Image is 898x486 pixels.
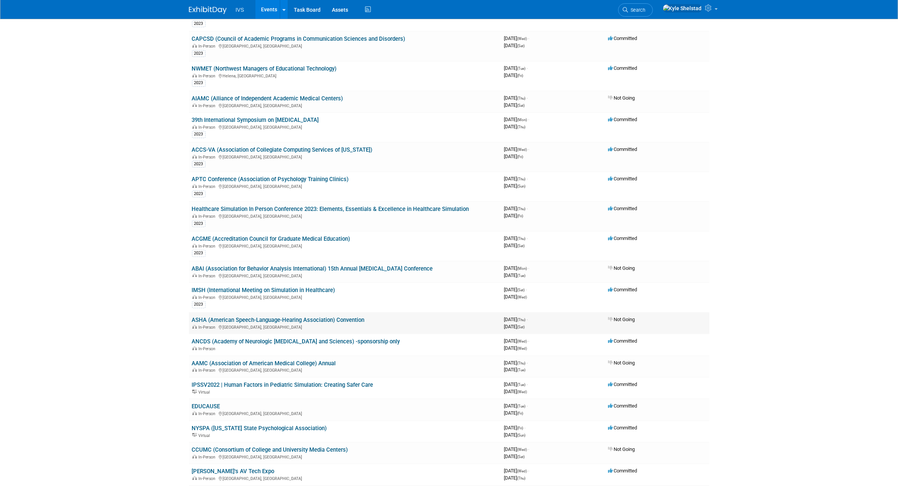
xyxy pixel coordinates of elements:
[608,235,637,241] span: Committed
[192,454,498,460] div: [GEOGRAPHIC_DATA], [GEOGRAPHIC_DATA]
[189,6,227,14] img: ExhibitDay
[504,213,523,218] span: [DATE]
[517,266,527,271] span: (Mon)
[517,346,527,351] span: (Wed)
[608,381,637,387] span: Committed
[504,72,523,78] span: [DATE]
[504,360,528,366] span: [DATE]
[504,410,523,416] span: [DATE]
[192,243,498,249] div: [GEOGRAPHIC_DATA], [GEOGRAPHIC_DATA]
[192,403,220,410] a: EDUCAUSE
[517,207,526,211] span: (Thu)
[528,446,530,452] span: -
[504,425,526,431] span: [DATE]
[608,265,635,271] span: Not Going
[199,44,218,49] span: In-Person
[192,468,275,475] a: [PERSON_NAME]'s AV Tech Expo
[192,146,373,153] a: ACCS-VA (Association of Collegiate Computing Services of [US_STATE])
[192,346,197,350] img: In-Person Event
[192,390,197,394] img: Virtual Event
[199,433,212,438] span: Virtual
[517,411,523,415] span: (Fri)
[528,468,530,474] span: -
[192,161,206,168] div: 2023
[504,338,530,344] span: [DATE]
[504,176,528,181] span: [DATE]
[608,287,637,292] span: Committed
[517,244,525,248] span: (Sat)
[192,72,498,78] div: Helena, [GEOGRAPHIC_DATA]
[517,361,526,365] span: (Thu)
[528,265,530,271] span: -
[504,102,525,108] span: [DATE]
[504,432,526,438] span: [DATE]
[199,74,218,78] span: In-Person
[192,206,469,212] a: Healthcare Simulation In Person Conference 2023: Elements, Essentials & Excellence in Healthcare ...
[192,220,206,227] div: 2023
[517,469,527,473] span: (Wed)
[192,117,319,123] a: 39th International Symposium on [MEDICAL_DATA]
[199,455,218,460] span: In-Person
[527,381,528,387] span: -
[608,146,637,152] span: Committed
[527,65,528,71] span: -
[192,455,197,458] img: In-Person Event
[504,272,526,278] span: [DATE]
[192,381,373,388] a: IPSSV2022 | Human Factors in Pediatric Simulation: Creating Safer Care
[504,206,528,211] span: [DATE]
[199,274,218,278] span: In-Person
[517,318,526,322] span: (Thu)
[517,295,527,299] span: (Wed)
[527,317,528,322] span: -
[526,287,527,292] span: -
[199,125,218,130] span: In-Person
[199,295,218,300] span: In-Person
[192,131,206,138] div: 2023
[517,148,527,152] span: (Wed)
[517,383,526,387] span: (Tue)
[504,183,526,189] span: [DATE]
[517,44,525,48] span: (Sat)
[517,448,527,452] span: (Wed)
[527,176,528,181] span: -
[517,74,523,78] span: (Fri)
[199,184,218,189] span: In-Person
[192,475,498,481] div: [GEOGRAPHIC_DATA], [GEOGRAPHIC_DATA]
[527,235,528,241] span: -
[663,4,702,12] img: Kyle Shelstad
[192,295,197,299] img: In-Person Event
[192,244,197,248] img: In-Person Event
[504,367,526,372] span: [DATE]
[527,206,528,211] span: -
[192,317,365,323] a: ASHA (American Speech-Language-Hearing Association) Convention
[192,125,197,129] img: In-Person Event
[504,265,530,271] span: [DATE]
[192,155,197,158] img: In-Person Event
[608,65,637,71] span: Committed
[504,243,525,248] span: [DATE]
[192,324,498,330] div: [GEOGRAPHIC_DATA], [GEOGRAPHIC_DATA]
[199,155,218,160] span: In-Person
[504,65,528,71] span: [DATE]
[199,103,218,108] span: In-Person
[517,155,523,159] span: (Fri)
[504,389,527,394] span: [DATE]
[236,7,244,13] span: IVS
[199,346,218,351] span: In-Person
[199,476,218,481] span: In-Person
[517,325,525,329] span: (Sat)
[192,446,348,453] a: CCUMC (Consortium of College and University Media Centers)
[192,103,197,107] img: In-Person Event
[504,345,527,351] span: [DATE]
[608,425,637,431] span: Committed
[517,476,526,480] span: (Thu)
[192,80,206,86] div: 2023
[192,338,400,345] a: ANCDS (Academy of Neurologic [MEDICAL_DATA] and Sciences) -sponsorship only
[517,66,526,71] span: (Tue)
[517,368,526,372] span: (Tue)
[192,250,206,257] div: 2023
[192,360,336,367] a: AAMC (Association of American Medical College) Annual
[517,288,525,292] span: (Sat)
[199,411,218,416] span: In-Person
[504,324,525,329] span: [DATE]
